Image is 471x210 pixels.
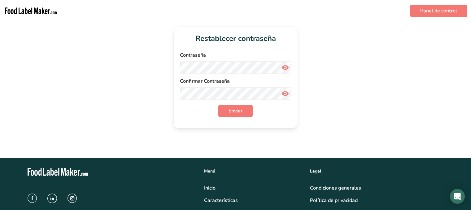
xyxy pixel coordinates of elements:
a: Inicio [204,184,303,192]
a: Panel de control [410,5,467,17]
div: Open Intercom Messenger [450,189,465,204]
span: Enviar [229,107,242,115]
label: Confirmar Contraseña [180,77,291,85]
a: Política de privacidad [310,197,444,204]
div: Menú [204,168,303,174]
img: Food Label Maker [4,2,58,19]
a: Características [204,197,303,204]
label: Contraseña [180,51,291,59]
button: Enviar [218,105,253,117]
h1: Restablecer contraseña [180,33,291,44]
a: Condiciones generales [310,184,444,192]
div: Legal [310,168,444,174]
